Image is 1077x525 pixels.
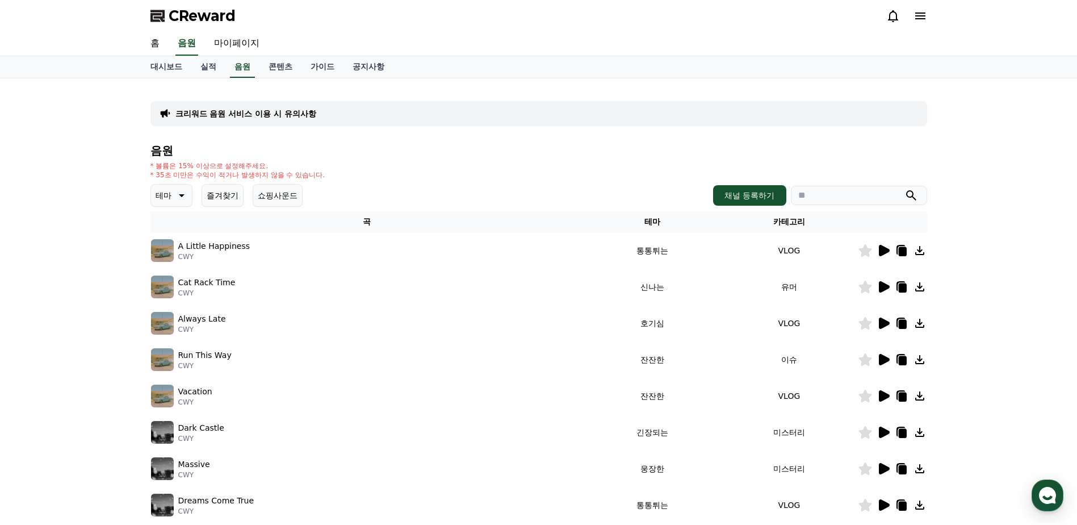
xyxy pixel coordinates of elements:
[253,184,303,207] button: 쇼핑사운드
[151,421,174,444] img: music
[175,377,189,386] span: 설정
[584,269,720,305] td: 신나는
[178,386,212,398] p: Vacation
[178,252,250,261] p: CWY
[720,451,857,487] td: 미스터리
[151,385,174,407] img: music
[150,184,192,207] button: 테마
[150,211,584,232] th: 곡
[150,144,927,157] h4: 음원
[178,495,254,507] p: Dreams Come True
[720,341,857,378] td: 이슈
[151,312,174,335] img: music
[151,239,174,262] img: music
[259,56,301,78] a: 콘텐츠
[178,422,224,434] p: Dark Castle
[104,378,118,387] span: 대화
[584,487,720,523] td: 통통튀는
[191,56,225,78] a: 실적
[150,170,325,180] p: * 35초 미만은 수익이 적거나 발생하지 않을 수 있습니다.
[584,414,720,451] td: 긴장되는
[175,108,316,119] a: 크리워드 음원 서비스 이용 시 유의사항
[169,7,236,25] span: CReward
[720,487,857,523] td: VLOG
[343,56,393,78] a: 공지사항
[202,184,244,207] button: 즐겨찾기
[178,289,236,298] p: CWY
[178,398,212,407] p: CWY
[178,361,232,370] p: CWY
[36,377,43,386] span: 홈
[713,185,786,206] button: 채널 등록하기
[720,232,857,269] td: VLOG
[178,313,226,325] p: Always Late
[720,269,857,305] td: 유머
[720,211,857,232] th: 카테고리
[175,32,198,56] a: 음원
[720,378,857,414] td: VLOG
[146,360,218,389] a: 설정
[178,470,210,480] p: CWY
[178,240,250,252] p: A Little Happiness
[178,507,254,516] p: CWY
[584,378,720,414] td: 잔잔한
[156,188,171,203] p: 테마
[230,56,255,78] a: 음원
[178,459,210,470] p: Massive
[141,32,169,56] a: 홈
[75,360,146,389] a: 대화
[141,56,191,78] a: 대시보드
[720,414,857,451] td: 미스터리
[150,161,325,170] p: * 볼륨은 15% 이상으로 설정해주세요.
[178,325,226,334] p: CWY
[720,305,857,341] td: VLOG
[151,494,174,516] img: music
[178,434,224,443] p: CWY
[301,56,343,78] a: 가이드
[178,349,232,361] p: Run This Way
[151,276,174,298] img: music
[205,32,269,56] a: 마이페이지
[3,360,75,389] a: 홈
[151,348,174,371] img: music
[584,451,720,487] td: 웅장한
[150,7,236,25] a: CReward
[584,341,720,378] td: 잔잔한
[151,457,174,480] img: music
[584,305,720,341] td: 호기심
[584,232,720,269] td: 통통튀는
[584,211,720,232] th: 테마
[178,277,236,289] p: Cat Rack Time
